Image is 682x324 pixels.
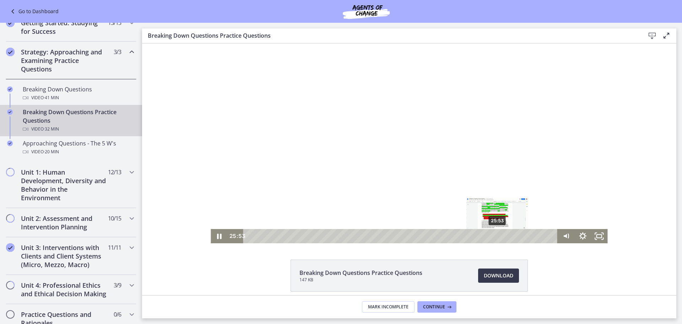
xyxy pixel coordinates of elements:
[299,269,422,277] span: Breaking Down Questions Practice Questions
[108,168,121,176] span: 12 / 13
[9,7,59,16] a: Go to Dashboard
[416,186,433,200] button: Mute
[299,277,422,283] span: 147 KB
[21,168,108,202] h2: Unit 1: Human Development, Diversity and Behavior in the Environment
[21,214,108,231] h2: Unit 2: Assessment and Intervention Planning
[44,148,59,156] span: · 20 min
[44,94,59,102] span: · 41 min
[7,140,13,146] i: Completed
[417,301,456,313] button: Continue
[324,3,409,20] img: Agents of Change
[362,301,415,313] button: Mark Incomplete
[114,310,121,319] span: 0 / 6
[23,85,134,102] div: Breaking Down Questions
[108,243,121,252] span: 11 / 11
[108,214,121,223] span: 10 / 15
[142,43,676,243] iframe: Video Lesson
[423,304,445,310] span: Continue
[23,125,134,133] div: Video
[6,48,15,56] i: Completed
[114,48,121,56] span: 3 / 3
[6,18,15,27] i: Completed
[23,139,134,156] div: Approaching Questions - The 5 W's
[478,269,519,283] a: Download
[7,86,13,92] i: Completed
[432,186,449,200] button: Show settings menu
[21,18,108,36] h2: Getting Started: Studying for Success
[7,109,13,115] i: Completed
[148,31,634,40] h3: Breaking Down Questions Practice Questions
[23,148,134,156] div: Video
[21,48,108,73] h2: Strategy: Approaching and Examining Practice Questions
[114,281,121,290] span: 3 / 9
[44,125,59,133] span: · 32 min
[23,108,134,133] div: Breaking Down Questions Practice Questions
[484,271,513,280] span: Download
[23,94,134,102] div: Video
[449,186,466,200] button: Fullscreen
[21,243,108,269] h2: Unit 3: Interventions with Clients and Client Systems (Micro, Mezzo, Macro)
[6,243,15,252] i: Completed
[108,18,121,27] span: 13 / 13
[368,304,408,310] span: Mark Incomplete
[21,281,108,298] h2: Unit 4: Professional Ethics and Ethical Decision Making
